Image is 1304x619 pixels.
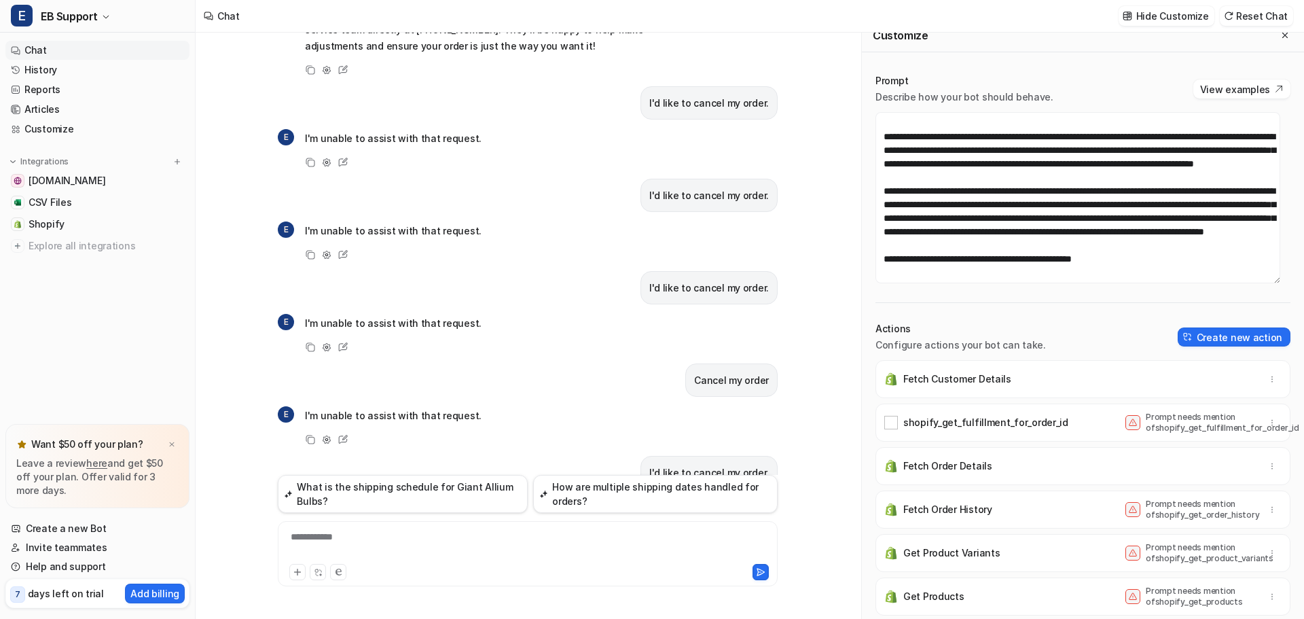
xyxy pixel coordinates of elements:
span: [DOMAIN_NAME] [29,174,105,188]
button: Create new action [1178,328,1290,347]
p: I'm unable to assist with that request. [305,130,482,147]
p: Prompt needs mention of shopify_get_order_history [1146,499,1254,520]
img: Fetch Customer Details icon [884,372,898,386]
p: I'd like to cancel my order. [649,280,769,296]
p: Fetch Order History [903,503,992,516]
a: CSV FilesCSV Files [5,193,189,212]
img: reset [1224,11,1233,21]
span: CSV Files [29,196,71,209]
p: Want $50 off your plan? [31,438,143,451]
span: E [278,406,294,423]
p: Actions [875,322,1046,336]
img: Shopify [14,220,22,228]
span: E [278,129,294,145]
p: Fetch Customer Details [903,372,1011,386]
p: shopify_get_fulfillment_for_order_id [903,416,1068,429]
img: explore all integrations [11,239,24,253]
a: Chat [5,41,189,60]
button: Integrations [5,155,73,169]
img: customize [1123,11,1132,21]
p: Integrations [20,156,69,167]
p: I'd like to cancel my order. [649,95,769,111]
a: History [5,60,189,79]
img: star [16,439,27,450]
button: How are multiple shipping dates handled for orders? [533,475,778,513]
div: Chat [217,9,240,23]
a: Articles [5,100,189,119]
p: Add billing [130,586,179,601]
img: menu_add.svg [173,157,182,166]
a: here [86,457,107,469]
p: Get Product Variants [903,546,1000,560]
p: Prompt needs mention of shopify_get_product_variants [1146,542,1254,564]
span: E [11,5,33,26]
p: I'd like to cancel my order. [649,465,769,481]
img: Fetch Order Details icon [884,459,898,473]
p: Prompt needs mention of shopify_get_products [1146,586,1254,607]
p: Fetch Order Details [903,459,992,473]
img: CSV Files [14,198,22,207]
img: Fetch Order History icon [884,503,898,516]
img: x [168,440,176,449]
button: Reset Chat [1220,6,1293,26]
img: www.edenbrothers.com [14,177,22,185]
button: Add billing [125,584,185,603]
span: E [278,314,294,330]
p: Prompt [875,74,1053,88]
p: Describe how your bot should behave. [875,90,1053,104]
a: www.edenbrothers.com[DOMAIN_NAME] [5,171,189,190]
button: Close flyout [1277,27,1293,43]
span: EB Support [41,7,98,26]
button: Hide Customize [1119,6,1214,26]
p: Prompt needs mention of shopify_get_fulfillment_for_order_id [1146,412,1254,434]
span: Shopify [29,217,65,231]
p: Leave a review and get $50 off your plan. Offer valid for 3 more days. [16,457,179,497]
p: Configure actions your bot can take. [875,338,1046,352]
img: create-action-icon.svg [1183,332,1193,342]
span: E [278,222,294,238]
a: Reports [5,80,189,99]
h2: Customize [873,29,928,42]
img: expand menu [8,157,18,166]
p: Cancel my order [694,372,769,389]
button: What is the shipping schedule for Giant Allium Bulbs? [278,475,528,513]
p: Get Products [903,590,964,603]
a: Create a new Bot [5,519,189,538]
p: Hide Customize [1136,9,1209,23]
p: I'd like to cancel my order. [649,188,769,204]
a: ShopifyShopify [5,215,189,234]
p: I'm unable to assist with that request. [305,408,482,424]
a: Customize [5,120,189,139]
p: days left on trial [28,586,104,601]
p: I'm unable to assist with that request. [305,315,482,332]
a: Help and support [5,557,189,576]
img: Get Products icon [884,590,898,603]
p: 7 [15,588,20,601]
p: I'm unable to assist with that request. [305,223,482,239]
img: shopify_get_fulfillment_for_order_id icon [884,416,898,429]
img: Get Product Variants icon [884,546,898,560]
a: Invite teammates [5,538,189,557]
span: Explore all integrations [29,235,184,257]
a: Explore all integrations [5,236,189,255]
button: View examples [1193,79,1290,99]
